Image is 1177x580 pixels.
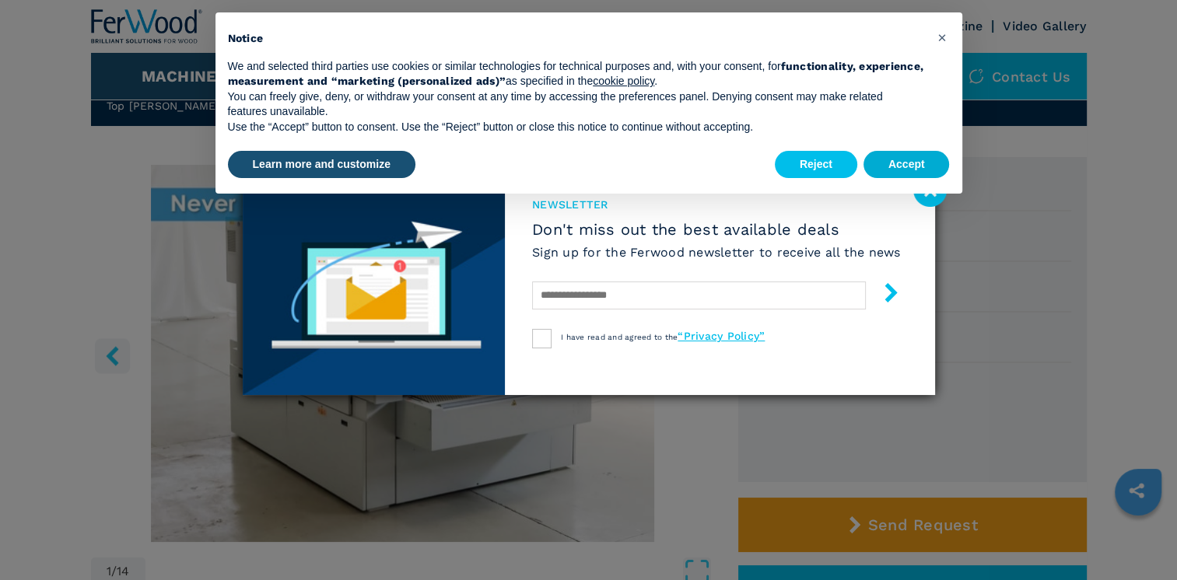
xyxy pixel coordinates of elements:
button: Close this notice [930,25,955,50]
span: Don't miss out the best available deals [532,220,901,239]
span: × [937,28,946,47]
h6: Sign up for the Ferwood newsletter to receive all the news [532,243,901,261]
img: Newsletter image [243,185,506,395]
button: Reject [775,151,857,179]
button: Learn more and customize [228,151,415,179]
button: Accept [863,151,950,179]
strong: functionality, experience, measurement and “marketing (personalized ads)” [228,60,924,88]
p: You can freely give, deny, or withdraw your consent at any time by accessing the preferences pane... [228,89,925,120]
a: cookie policy [593,75,654,87]
span: I have read and agreed to the [561,333,765,341]
h2: Notice [228,31,925,47]
p: Use the “Accept” button to consent. Use the “Reject” button or close this notice to continue with... [228,120,925,135]
p: We and selected third parties use cookies or similar technologies for technical purposes and, wit... [228,59,925,89]
a: “Privacy Policy” [678,330,765,342]
button: submit-button [866,277,901,313]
